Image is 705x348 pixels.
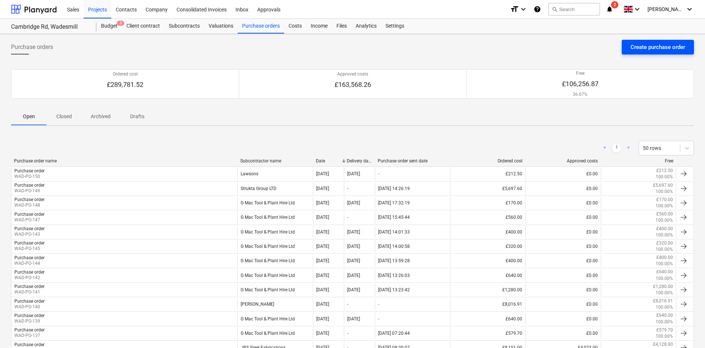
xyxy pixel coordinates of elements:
p: £212.50 [656,168,673,174]
div: £579.70 [450,327,525,340]
span: [PERSON_NAME] [648,6,684,12]
p: £400.00 [656,254,673,261]
p: £170.00 [656,197,673,203]
a: Budget3 [97,19,122,34]
p: 100.00% [656,304,673,310]
div: - [347,215,348,220]
a: Costs [284,19,306,34]
div: Purchase order sent date [378,158,447,164]
div: Purchase order [14,284,45,289]
div: [DATE] [347,244,360,249]
div: £5,697.60 [450,182,525,195]
div: G Mac Tool & Plant Hire Ltd [237,226,313,238]
p: Closed [55,113,73,120]
p: £5,697.60 [653,182,673,189]
div: £320.00 [450,240,525,253]
p: Approved costs [335,71,371,77]
div: [DATE] 14:01:33 [378,229,410,235]
p: WAD-PO-150 [14,173,45,180]
p: £163,568.26 [335,80,371,89]
p: Ordered cost [107,71,143,77]
p: WAD-PO-145 [14,246,45,252]
div: G Mac Tool & Plant Hire Ltd [237,240,313,253]
a: Files [332,19,351,34]
p: WAD-PO-148 [14,202,45,208]
div: £0.00 [525,240,600,253]
div: £0.00 [525,197,600,209]
div: Delivery date [347,158,372,164]
div: Purchase order name [14,158,234,164]
div: £0.00 [525,254,600,267]
div: [DATE] [316,215,329,220]
a: Analytics [351,19,381,34]
div: Purchase order [14,226,45,231]
div: £0.00 [525,312,600,325]
p: 36.67% [562,91,598,98]
div: Lawsons [237,168,313,180]
div: Purchase order [14,168,45,173]
p: WAD-PO-143 [14,231,45,238]
p: WAD-PO-144 [14,260,45,267]
div: [DATE] [316,331,329,336]
p: 100.00% [656,333,673,340]
div: Approved costs [528,158,598,164]
p: 100.00% [656,319,673,325]
p: £106,256.87 [562,80,598,88]
div: - [347,302,348,307]
div: Create purchase order [631,42,685,52]
a: Page 1 is your current page [612,144,621,152]
p: WAD-PO-139 [14,318,45,324]
div: Client contract [122,19,164,34]
div: £1,280.00 [450,284,525,296]
div: [DATE] 14:26:19 [378,186,410,191]
div: Purchase order [14,313,45,318]
p: £1,280.00 [653,284,673,290]
p: WAD-PO-137 [14,333,45,339]
div: G Mac Tool & Plant Hire Ltd [237,254,313,267]
div: [DATE] [316,287,329,292]
i: keyboard_arrow_down [685,5,694,14]
div: [DATE] [316,273,329,278]
div: [DATE] [316,186,329,191]
div: Cambridge Rd, Wadesmill [11,23,88,31]
div: [DATE] [316,244,329,249]
a: Next page [624,144,633,152]
div: £400.00 [450,254,525,267]
span: 2 [611,1,618,8]
div: [DATE] 13:26:03 [378,273,410,278]
div: Purchase order [14,212,45,217]
div: Budget [97,19,122,34]
i: keyboard_arrow_down [519,5,528,14]
div: G Mac Tool & Plant Hire Ltd [237,327,313,340]
div: Settings [381,19,409,34]
div: £640.00 [450,312,525,325]
span: 3 [117,21,124,26]
p: 100.00% [656,189,673,195]
div: £640.00 [450,269,525,281]
p: Archived [91,113,111,120]
p: 100.00% [656,232,673,238]
div: [PERSON_NAME] [237,298,313,310]
div: Purchase order [14,342,45,347]
a: Income [306,19,332,34]
div: Ordered cost [453,158,523,164]
p: WAD-PO-140 [14,304,45,310]
p: Open [20,113,38,120]
div: Purchase order [14,255,45,260]
div: [DATE] [316,316,329,321]
p: £560.00 [656,211,673,217]
div: Free [604,158,673,164]
p: WAD-PO-142 [14,275,45,281]
p: 100.00% [656,203,673,209]
p: Drafts [128,113,146,120]
p: 100.00% [656,174,673,180]
div: G Mac Tool & Plant Hire Ltd [237,211,313,224]
div: G Mac Tool & Plant Hire Ltd [237,197,313,209]
span: search [552,6,558,12]
div: £170.00 [450,197,525,209]
div: [DATE] [347,316,360,321]
a: Purchase orders [238,19,284,34]
p: £640.00 [656,312,673,319]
